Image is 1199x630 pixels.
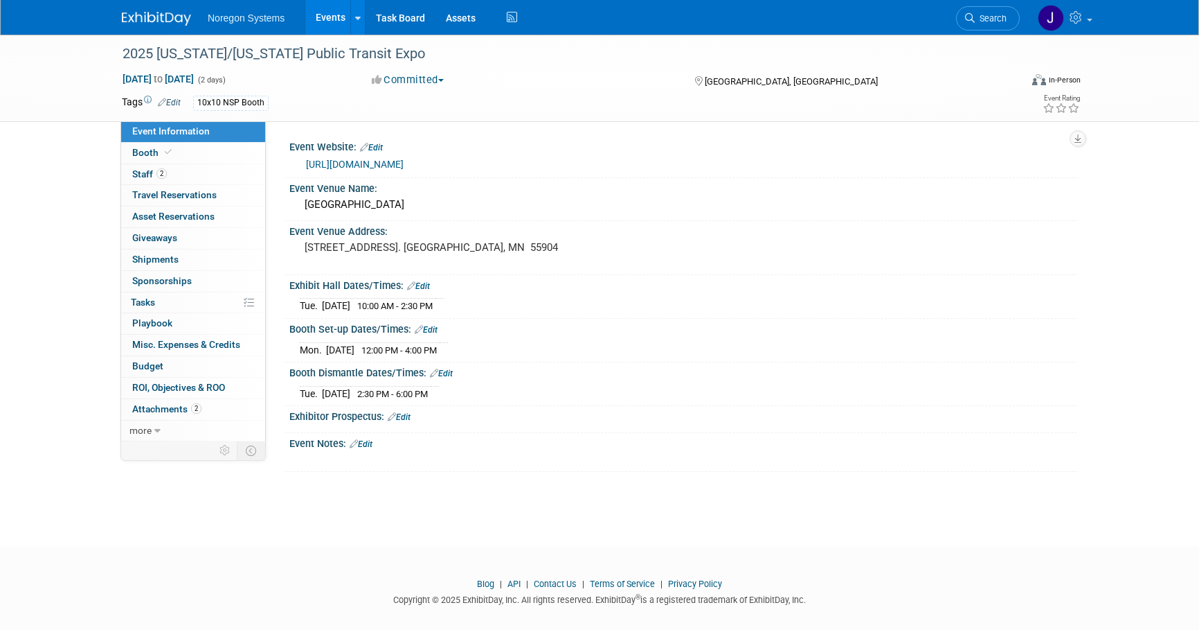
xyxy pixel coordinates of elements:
span: Budget [132,360,163,371]
i: Booth reservation complete [165,148,172,156]
span: Asset Reservations [132,211,215,222]
span: Travel Reservations [132,189,217,200]
a: Blog [477,579,494,589]
div: Exhibit Hall Dates/Times: [289,275,1077,293]
span: 2 [191,403,201,414]
span: Playbook [132,317,172,329]
td: [DATE] [326,342,354,357]
a: Giveaways [121,228,265,249]
a: [URL][DOMAIN_NAME] [306,159,404,170]
sup: ® [635,593,640,601]
span: [DATE] [DATE] [122,73,195,85]
a: Playbook [121,313,265,334]
div: Booth Dismantle Dates/Times: [289,362,1077,380]
span: 12:00 PM - 4:00 PM [361,345,437,356]
a: Search [956,6,1020,30]
span: | [579,579,588,589]
a: Edit [158,98,181,107]
span: to [152,73,165,85]
td: Toggle Event Tabs [237,441,266,460]
a: Asset Reservations [121,207,265,227]
span: ROI, Objectives & ROO [132,382,225,393]
span: Event Information [132,125,210,137]
td: Tue. [300,386,322,401]
a: Contact Us [534,579,577,589]
a: Edit [350,439,372,449]
a: Event Information [121,121,265,142]
img: Format-Inperson.png [1032,74,1046,85]
span: Sponsorships [132,275,192,286]
div: 2025 [US_STATE]/[US_STATE] Public Transit Expo [118,42,999,67]
div: [GEOGRAPHIC_DATA] [300,194,1067,216]
img: Johana Gil [1038,5,1064,31]
a: more [121,421,265,441]
span: Noregon Systems [208,12,285,24]
div: 10x10 NSP Booth [193,96,269,110]
a: Edit [415,325,438,335]
span: 2 [156,168,167,179]
span: | [496,579,505,589]
a: Misc. Expenses & Credits [121,335,265,356]
a: Edit [388,412,411,422]
span: | [523,579,532,589]
a: ROI, Objectives & ROO [121,378,265,399]
span: | [657,579,666,589]
td: [DATE] [322,299,350,313]
span: (2 days) [197,76,226,85]
a: Travel Reservations [121,185,265,206]
td: Personalize Event Tab Strip [213,441,237,460]
span: Attachments [132,403,201,414]
span: 2:30 PM - 6:00 PM [357,389,428,399]
a: Attachments2 [121,399,265,420]
td: Tue. [300,299,322,313]
div: Event Notes: [289,433,1077,451]
a: Sponsorships [121,271,265,292]
img: ExhibitDay [122,12,191,26]
span: Misc. Expenses & Credits [132,339,240,350]
span: Shipments [132,254,179,265]
span: [GEOGRAPHIC_DATA], [GEOGRAPHIC_DATA] [705,76,878,87]
a: Edit [360,143,383,152]
div: Event Venue Name: [289,178,1077,195]
a: Tasks [121,292,265,313]
pre: [STREET_ADDRESS]. [GEOGRAPHIC_DATA], MN 55904 [305,241,602,254]
a: Edit [407,281,430,291]
td: [DATE] [322,386,350,401]
a: Terms of Service [590,579,655,589]
a: Budget [121,356,265,377]
div: Event Website: [289,137,1077,155]
button: Committed [367,73,449,87]
div: Event Format [938,72,1081,93]
div: Booth Set-up Dates/Times: [289,319,1077,337]
a: Shipments [121,250,265,270]
a: Staff2 [121,164,265,185]
div: Event Rating [1043,95,1080,102]
span: Search [975,13,1007,24]
div: Event Venue Address: [289,221,1077,238]
a: Booth [121,143,265,164]
div: In-Person [1048,75,1081,85]
a: Privacy Policy [668,579,722,589]
span: Staff [132,168,167,180]
span: Tasks [131,297,155,308]
td: Mon. [300,342,326,357]
span: Booth [132,147,174,158]
span: more [129,425,152,436]
div: Exhibitor Prospectus: [289,406,1077,424]
a: API [507,579,521,589]
span: Giveaways [132,232,177,243]
td: Tags [122,95,181,111]
span: 10:00 AM - 2:30 PM [357,301,433,311]
a: Edit [430,369,453,378]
